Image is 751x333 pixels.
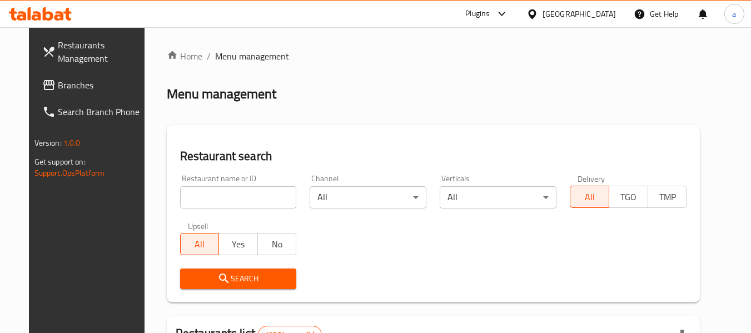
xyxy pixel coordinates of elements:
[310,186,426,208] div: All
[575,189,605,205] span: All
[63,136,81,150] span: 1.0.0
[58,105,146,118] span: Search Branch Phone
[34,136,62,150] span: Version:
[543,8,616,20] div: [GEOGRAPHIC_DATA]
[167,49,700,63] nav: breadcrumb
[34,155,86,169] span: Get support on:
[185,236,215,252] span: All
[218,233,258,255] button: Yes
[578,175,605,182] label: Delivery
[207,49,211,63] li: /
[215,49,289,63] span: Menu management
[33,98,155,125] a: Search Branch Phone
[609,186,648,208] button: TGO
[58,78,146,92] span: Branches
[653,189,683,205] span: TMP
[614,189,644,205] span: TGO
[167,85,276,103] h2: Menu management
[262,236,292,252] span: No
[223,236,253,252] span: Yes
[58,38,146,65] span: Restaurants Management
[167,49,202,63] a: Home
[465,7,490,21] div: Plugins
[732,8,736,20] span: a
[180,186,297,208] input: Search for restaurant name or ID..
[33,32,155,72] a: Restaurants Management
[257,233,297,255] button: No
[189,272,288,286] span: Search
[34,166,105,180] a: Support.OpsPlatform
[188,222,208,230] label: Upsell
[570,186,609,208] button: All
[180,233,220,255] button: All
[648,186,687,208] button: TMP
[180,269,297,289] button: Search
[440,186,556,208] div: All
[33,72,155,98] a: Branches
[180,148,687,165] h2: Restaurant search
